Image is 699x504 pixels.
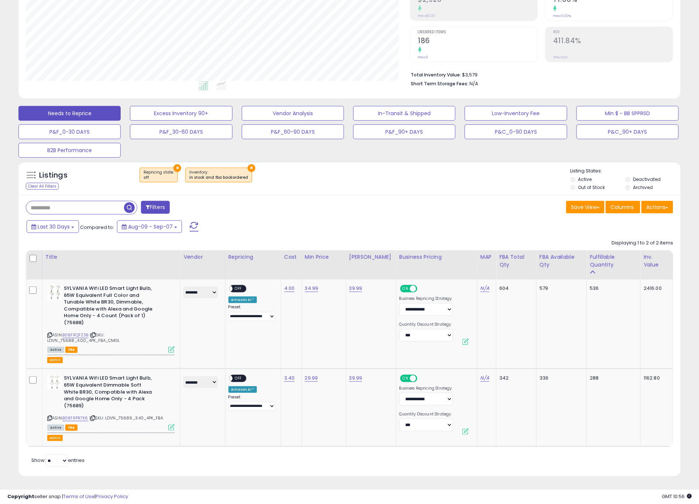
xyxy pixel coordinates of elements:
button: × [248,164,255,172]
a: 3.40 [284,374,295,382]
small: Prev: N/A [553,55,568,59]
span: ROI [553,30,673,34]
div: Amazon AI * [228,386,257,393]
button: Needs to Reprice [18,106,121,121]
div: Vendor [183,253,222,261]
button: Vendor Analysis [242,106,344,121]
label: Quantity Discount Strategy: [399,322,453,327]
strong: Copyright [7,493,34,500]
div: Cost [284,253,299,261]
label: Business Repricing Strategy: [399,296,453,301]
span: OFF [233,376,244,382]
div: 1162.80 [644,375,667,381]
button: P&F_30-60 DAYS [130,124,232,139]
div: 604 [499,285,531,292]
span: FBA [65,425,78,431]
label: Out of Stock [578,184,605,191]
div: Title [45,253,177,261]
a: N/A [481,285,489,292]
span: Columns [610,203,634,211]
button: × [173,164,181,172]
button: P&C_90+ DAYS [576,124,679,139]
label: Active [578,176,592,182]
div: [PERSON_NAME] [349,253,393,261]
span: OFF [416,376,428,382]
label: Business Repricing Strategy: [399,386,453,391]
h2: 411.84% [553,37,673,47]
p: Listing States: [571,168,681,175]
button: admin [47,435,63,441]
h2: 186 [418,37,538,47]
h5: Listings [39,170,68,181]
button: Last 30 Days [27,220,79,233]
b: Short Term Storage Fees: [411,80,469,87]
a: 29.99 [305,374,318,382]
label: Quantity Discount Strategy: [399,412,453,417]
div: 2416.00 [644,285,667,292]
a: B08FRPR7K6 [62,415,88,421]
div: Preset: [228,305,275,321]
div: Business Pricing [399,253,474,261]
label: Archived [633,184,653,191]
span: Inventory : [189,169,248,181]
span: N/A [470,80,479,87]
button: Min $ - BB SPPRSD [576,106,679,121]
div: 579 [540,285,581,292]
div: FBA Available Qty [540,253,583,269]
div: FBA Total Qty [499,253,533,269]
div: 536 [590,285,635,292]
button: In-Transit & Shipped [353,106,455,121]
div: ASIN: [47,375,175,429]
a: N/A [481,374,489,382]
span: Repricing state : [144,169,174,181]
img: 31xtzNxQWpL._SL40_.jpg [47,285,62,300]
div: Fulfillable Quantity [590,253,637,269]
div: 342 [499,375,531,381]
button: P&F_0-30 DAYS [18,124,121,139]
div: in stock and fba backordered [189,175,248,180]
a: 39.99 [349,285,362,292]
button: P&F_60-90 DAYS [242,124,344,139]
b: SYLVANIA Wifi LED Smart Light Bulb, 65W Equivalent Full Color and Tunable White BR30, Dimmable, C... [64,285,154,328]
span: OFF [233,286,244,292]
small: Prev: 0.00% [553,14,571,18]
div: Min Price [305,253,343,261]
button: Aug-09 - Sep-07 [117,220,182,233]
span: FBA [65,347,78,353]
span: Aug-09 - Sep-07 [128,223,173,230]
a: Terms of Use [63,493,94,500]
div: ASIN: [47,285,175,352]
span: Compared to: [80,224,114,231]
button: P&F_90+ DAYS [353,124,455,139]
img: 31Lmuk+MICL._SL40_.jpg [47,375,62,390]
span: Ordered Items [418,30,538,34]
b: SYLVANIA Wifi LED Smart Light Bulb, 65W Equivalent Dimmable Soft White BR30, Compatible with Alex... [64,375,154,411]
span: | SKU: LDVN_75689_3.40_4PK_FBA [89,415,163,421]
span: OFF [416,286,428,292]
div: MAP [481,253,493,261]
button: B2B Performance [18,143,121,158]
div: Inv. value [644,253,670,269]
button: admin [47,357,63,363]
span: All listings currently available for purchase on Amazon [47,347,64,353]
button: Excess Inventory 90+ [130,106,232,121]
a: B08FRQFZ3B [62,332,89,338]
span: ON [401,286,410,292]
button: Low-Inventory Fee [465,106,567,121]
a: 4.00 [284,285,295,292]
span: All listings currently available for purchase on Amazon [47,425,64,431]
li: $3,579 [411,70,668,79]
button: Filters [141,201,170,214]
b: Total Inventory Value: [411,72,461,78]
div: 336 [540,375,581,381]
a: 34.99 [305,285,318,292]
span: ON [401,376,410,382]
div: Displaying 1 to 2 of 2 items [612,240,673,247]
span: 2025-10-8 10:56 GMT [662,493,692,500]
span: Show: entries [31,457,85,464]
span: | SKU: LDVN_75688_4.00_4PK_FBA_CMGL [47,332,120,343]
span: Last 30 Days [38,223,70,230]
label: Deactivated [633,176,661,182]
button: Columns [606,201,640,213]
div: Amazon AI * [228,296,257,303]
